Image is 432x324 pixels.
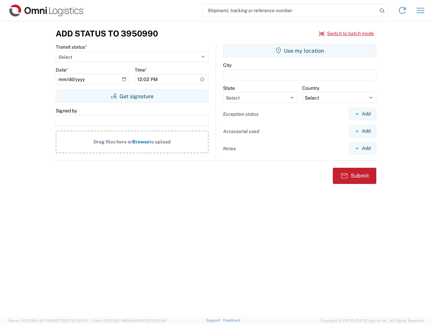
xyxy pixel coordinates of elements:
[223,62,232,68] label: City
[223,318,240,322] a: Feedback
[319,28,374,39] button: Switch to batch mode
[93,139,132,144] span: Drag files here or
[349,125,376,137] button: Add
[56,29,158,38] h3: Add Status to 3950990
[302,85,319,91] label: Country
[56,67,68,73] label: Date
[149,139,171,144] span: to upload
[223,111,259,117] label: Exception status
[333,168,376,184] button: Submit
[206,318,223,322] a: Support
[223,85,235,91] label: State
[56,89,209,103] button: Get signature
[91,319,166,323] span: Client: 2025.18.0-9839db4
[135,67,147,73] label: Time
[202,4,377,17] input: Shipment, tracking or reference number
[138,319,166,323] span: [DATE] 09:32:48
[223,44,376,57] button: Use my location
[223,128,259,134] label: Accessorial used
[320,318,424,324] span: Copyright © [DATE]-[DATE] Agistix Inc., All Rights Reserved
[56,44,87,50] label: Transit status
[349,108,376,120] button: Add
[349,142,376,155] button: Add
[223,145,236,152] label: Notes
[132,139,149,144] span: Browse
[56,108,77,114] label: Signed by
[63,319,88,323] span: [DATE] 09:51:11
[8,319,88,323] span: Server: 2025.18.0-dd719145275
